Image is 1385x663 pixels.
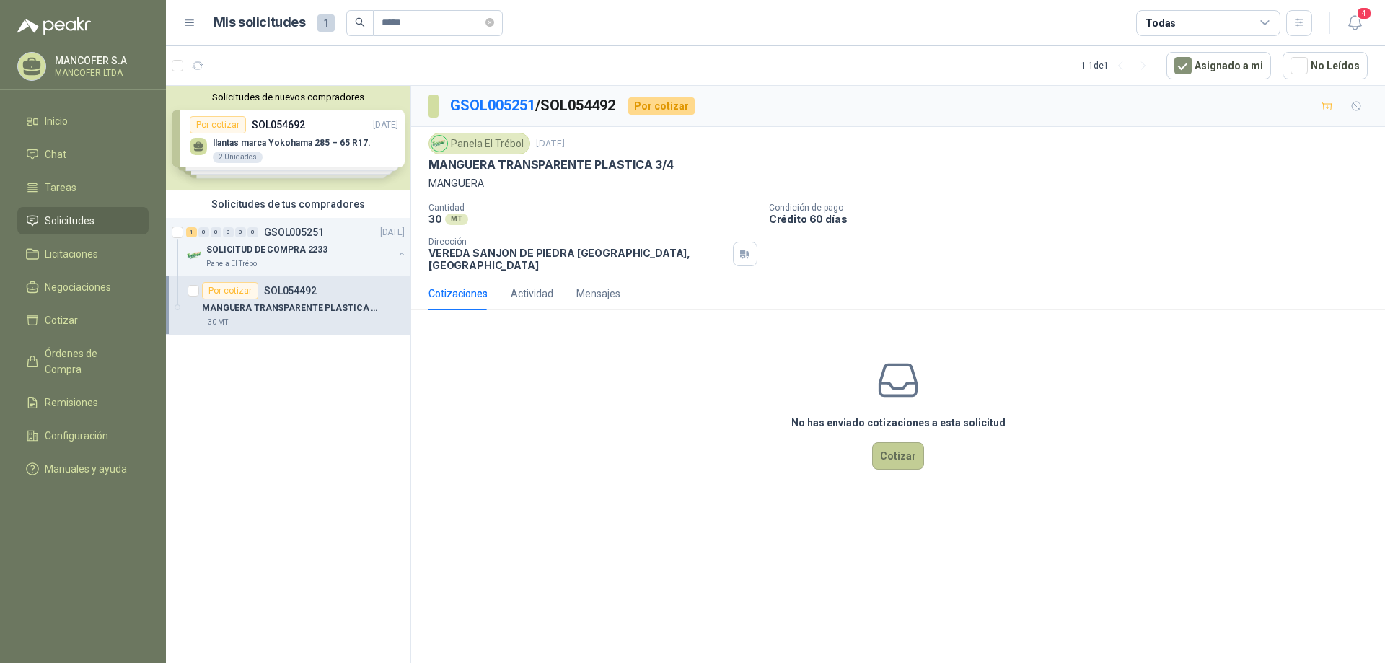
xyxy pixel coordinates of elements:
[186,247,203,264] img: Company Logo
[166,86,410,190] div: Solicitudes de nuevos compradoresPor cotizarSOL054692[DATE] llantas marca Yokohama 285 – 65 R17.2...
[186,227,197,237] div: 1
[355,17,365,27] span: search
[428,157,674,172] p: MANGUERA TRANSPARENTE PLASTICA 3/4
[45,146,66,162] span: Chat
[428,133,530,154] div: Panela El Trébol
[45,461,127,477] span: Manuales y ayuda
[445,214,468,225] div: MT
[17,340,149,383] a: Órdenes de Compra
[380,226,405,240] p: [DATE]
[536,137,565,151] p: [DATE]
[235,227,246,237] div: 0
[45,113,68,129] span: Inicio
[186,224,408,270] a: 1 0 0 0 0 0 GSOL005251[DATE] Company LogoSOLICITUD DE COMPRA 2233Panela El Trébol
[45,395,98,410] span: Remisiones
[45,346,135,377] span: Órdenes de Compra
[576,286,620,302] div: Mensajes
[45,213,94,229] span: Solicitudes
[172,92,405,102] button: Solicitudes de nuevos compradores
[223,227,234,237] div: 0
[1283,52,1368,79] button: No Leídos
[1166,52,1271,79] button: Asignado a mi
[264,286,317,296] p: SOL054492
[211,227,221,237] div: 0
[17,307,149,334] a: Cotizar
[206,258,259,270] p: Panela El Trébol
[166,190,410,218] div: Solicitudes de tus compradores
[511,286,553,302] div: Actividad
[206,243,327,257] p: SOLICITUD DE COMPRA 2233
[428,286,488,302] div: Cotizaciones
[1081,54,1155,77] div: 1 - 1 de 1
[431,136,447,152] img: Company Logo
[428,237,727,247] p: Dirección
[202,317,234,328] div: 30 MT
[485,18,494,27] span: close-circle
[1146,15,1176,31] div: Todas
[769,203,1379,213] p: Condición de pago
[17,455,149,483] a: Manuales y ayuda
[45,312,78,328] span: Cotizar
[428,213,442,225] p: 30
[428,175,1368,191] p: MANGUERA
[166,276,410,335] a: Por cotizarSOL054492MANGUERA TRANSPARENTE PLASTICA 3/430 MT
[317,14,335,32] span: 1
[628,97,695,115] div: Por cotizar
[17,422,149,449] a: Configuración
[17,389,149,416] a: Remisiones
[791,415,1006,431] h3: No has enviado cotizaciones a esta solicitud
[428,247,727,271] p: VEREDA SANJON DE PIEDRA [GEOGRAPHIC_DATA] , [GEOGRAPHIC_DATA]
[264,227,324,237] p: GSOL005251
[1342,10,1368,36] button: 4
[202,282,258,299] div: Por cotizar
[17,174,149,201] a: Tareas
[45,180,76,196] span: Tareas
[485,16,494,30] span: close-circle
[450,95,617,117] p: / SOL054492
[45,246,98,262] span: Licitaciones
[17,141,149,168] a: Chat
[17,107,149,135] a: Inicio
[428,203,757,213] p: Cantidad
[17,273,149,301] a: Negociaciones
[17,240,149,268] a: Licitaciones
[45,428,108,444] span: Configuración
[202,302,382,315] p: MANGUERA TRANSPARENTE PLASTICA 3/4
[247,227,258,237] div: 0
[45,279,111,295] span: Negociaciones
[198,227,209,237] div: 0
[55,69,145,77] p: MANCOFER LTDA
[1356,6,1372,20] span: 4
[769,213,1379,225] p: Crédito 60 días
[872,442,924,470] button: Cotizar
[17,17,91,35] img: Logo peakr
[214,12,306,33] h1: Mis solicitudes
[55,56,145,66] p: MANCOFER S.A
[17,207,149,234] a: Solicitudes
[450,97,535,114] a: GSOL005251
